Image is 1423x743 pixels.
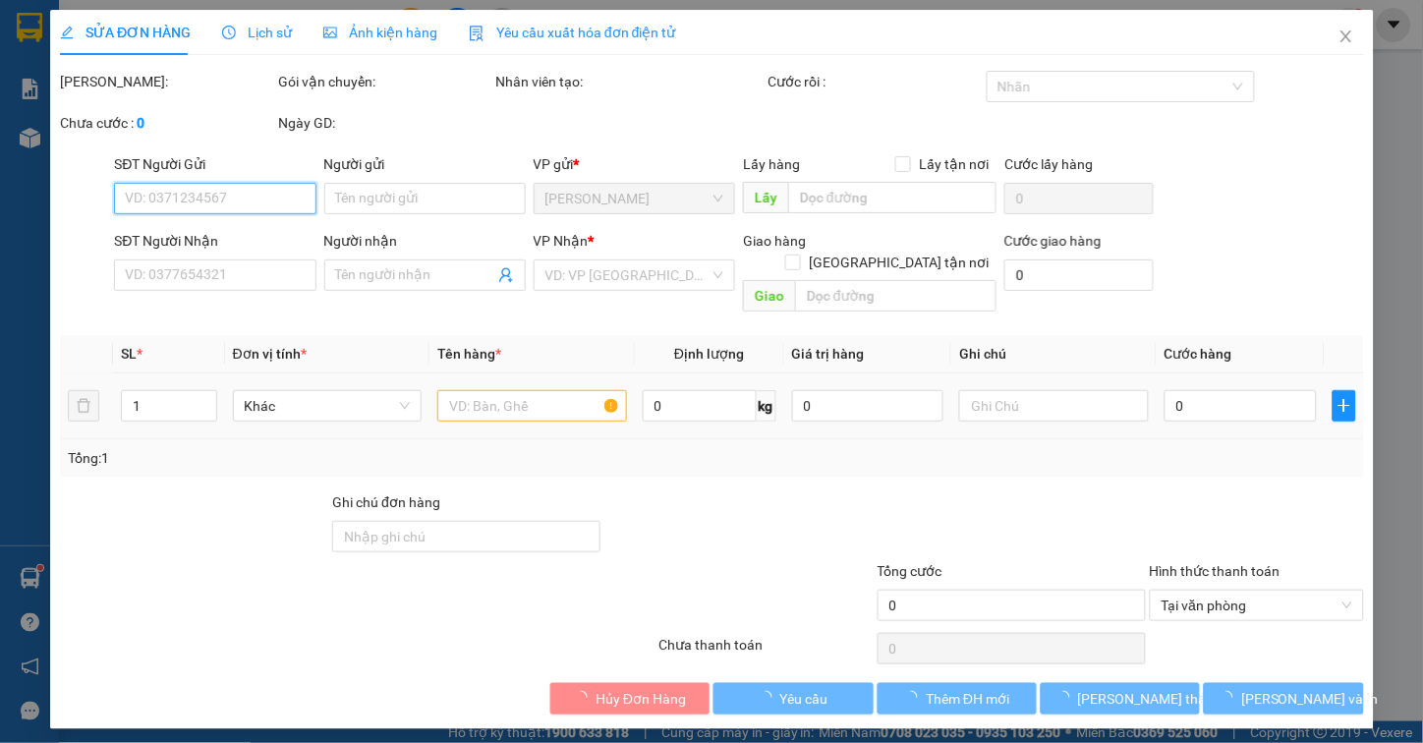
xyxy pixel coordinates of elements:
span: Ảnh kiện hàng [323,25,437,40]
input: Cước giao hàng [1004,259,1154,291]
label: Ghi chú đơn hàng [332,494,440,510]
span: close [1338,29,1353,44]
input: VD: Bàn, Ghế [437,390,627,422]
div: VP gửi [534,153,735,175]
button: [PERSON_NAME] và In [1204,683,1363,714]
input: Ghi chú đơn hàng [332,521,600,552]
span: clock-circle [222,26,236,39]
div: Gói vận chuyển: [277,71,491,92]
label: Cước lấy hàng [1004,156,1093,172]
button: Close [1318,10,1373,65]
div: SĐT Người Nhận [114,230,315,252]
span: Tổng cước [877,563,941,579]
span: SỬA ĐƠN HÀNG [60,25,191,40]
span: [GEOGRAPHIC_DATA] tận nơi [801,252,996,273]
input: Cước lấy hàng [1004,183,1154,214]
label: Hình thức thanh toán [1150,563,1281,579]
span: Khác [244,391,410,421]
div: Người nhận [323,230,525,252]
span: [PERSON_NAME] và In [1241,688,1379,710]
span: Lịch sử [222,25,292,40]
span: Giá trị hàng [791,346,864,362]
input: Dọc đường [788,182,996,213]
span: Lấy [743,182,788,213]
span: Giao hàng [743,233,806,249]
div: Tổng: 1 [68,447,550,469]
span: loading [759,691,780,705]
div: [PERSON_NAME]: [60,71,274,92]
span: Đơn vị tính [232,346,306,362]
span: Lấy tận nơi [911,153,996,175]
span: plus [1334,398,1355,414]
button: [PERSON_NAME] thay đổi [1041,683,1200,714]
span: Yêu cầu [780,688,828,710]
div: Ngày GD: [277,112,491,134]
span: [PERSON_NAME] thay đổi [1078,688,1235,710]
span: Tên hàng [437,346,501,362]
span: Cước hàng [1165,346,1232,362]
input: Dọc đường [795,280,996,312]
span: user-add [498,267,514,283]
button: Thêm ĐH mới [877,683,1036,714]
th: Ghi chú [951,335,1157,373]
div: Cước rồi : [768,71,982,92]
span: VP Nhận [534,233,589,249]
input: Ghi Chú [959,390,1149,422]
span: edit [60,26,74,39]
div: Chưa cước : [60,112,274,134]
span: Lấy hàng [743,156,800,172]
span: Giao [743,280,795,312]
div: SĐT Người Gửi [114,153,315,175]
img: icon [469,26,484,41]
div: Nhân viên tạo: [495,71,764,92]
span: Hòa Thành [545,184,723,213]
span: SL [120,346,136,362]
button: plus [1333,390,1356,422]
span: loading [1220,691,1241,705]
span: Thêm ĐH mới [926,688,1009,710]
button: Hủy Đơn Hàng [550,683,710,714]
div: Người gửi [323,153,525,175]
span: picture [323,26,337,39]
button: delete [68,390,99,422]
span: Hủy Đơn Hàng [596,688,686,710]
span: kg [756,390,775,422]
b: 0 [137,115,144,131]
span: loading [574,691,596,705]
span: Tại văn phòng [1162,591,1352,620]
span: loading [1056,691,1078,705]
div: Chưa thanh toán [657,634,876,668]
label: Cước giao hàng [1004,233,1102,249]
span: loading [904,691,926,705]
span: Định lượng [674,346,744,362]
span: Yêu cầu xuất hóa đơn điện tử [469,25,676,40]
button: Yêu cầu [713,683,873,714]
